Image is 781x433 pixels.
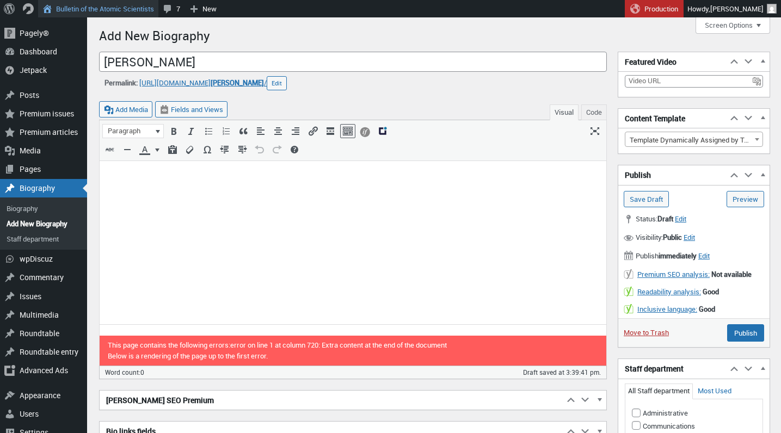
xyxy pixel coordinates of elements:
[252,143,267,157] div: Undo (⌘Z)
[201,124,216,138] div: Bulleted list (⌃⌥U)
[218,124,233,138] div: Numbered list (⌃⌥O)
[581,104,607,120] button: Code
[523,368,601,376] span: Draft saved at 3:39:41 pm.
[618,211,770,229] div: Status:
[637,269,710,279] a: Premium SEO analysis:
[102,143,118,157] div: Strikethrough (⌃⌥D)
[100,366,282,378] td: Word count:
[628,386,690,395] a: All Staff department
[137,143,163,157] div: Text color
[587,124,602,138] div: Distraction-free writing mode (⌃⌥W)
[637,287,701,296] a: Readability analysis:
[632,421,641,430] input: Communications
[625,132,762,147] span: Template Dynamically Assigned by Toolset
[267,76,287,90] button: Edit permalink
[637,304,697,314] a: Inclusive language:
[253,124,268,138] div: Align left (⌃⌥L)
[375,124,390,138] div: Add an ad
[698,251,710,261] span: Edit
[270,124,286,138] div: Align center (⌃⌥C)
[624,191,669,207] input: Save Draft
[235,143,250,157] div: Increase indent
[140,368,144,376] span: 0
[183,124,199,138] div: Italic (⌘I)
[305,124,321,138] div: Insert/edit link (⌘K)
[703,287,719,296] strong: Good
[618,109,727,128] h2: Content Template
[165,143,180,157] div: Paste as text
[288,124,303,138] div: Align right (⌃⌥R)
[663,232,682,242] span: Public
[625,132,763,147] span: Template Dynamically Assigned by Toolset
[139,78,267,88] a: [URL][DOMAIN_NAME][PERSON_NAME]/
[699,304,715,314] strong: Good
[100,161,606,324] iframe: Rich Text Area. Press Control-Option-H for help.
[323,124,338,138] div: Insert Read More tag (⌃⌥T)
[171,104,223,114] span: Fields and Views
[104,78,138,88] strong: Permalink:
[657,214,673,224] span: Draft
[684,232,695,242] span: Edit
[200,143,215,157] div: Special character
[120,143,135,157] div: Horizontal line
[340,124,355,138] div: Toolbar Toggle (⌃⌥Z)
[618,359,727,379] h2: Staff department
[698,386,731,395] a: Most Used
[624,250,698,261] span: Publish
[100,391,564,410] h2: [PERSON_NAME] SEO Premium
[217,143,232,157] div: Decrease indent
[624,327,669,337] a: Move to Trash
[696,17,770,34] button: Screen Options
[182,143,198,157] div: Clear formatting
[269,143,285,157] div: Redo (⌘Y)
[358,124,373,138] div: Conditional output
[727,324,764,342] input: Publish
[99,23,210,46] h1: Add New Biography
[287,143,302,157] div: Keyboard Shortcuts (⌃⌥H)
[99,76,607,90] div: ‎
[632,409,641,417] input: Administrative
[659,251,697,261] b: immediately
[632,408,688,418] label: Administrative
[550,104,579,120] button: Visual
[211,78,264,88] span: [PERSON_NAME]
[618,165,727,185] h2: Publish
[236,124,251,138] div: Blockquote (⌃⌥Q)
[166,124,181,138] div: Bold (⌘B)
[711,269,752,279] strong: Not available
[618,52,727,72] h2: Featured Video
[106,126,152,137] span: Paragraph
[675,214,686,224] span: Edit
[99,101,152,117] button: Add Media
[100,336,606,366] p: This page contains the following errors:error on line 1 at column 720: Extra content at the end o...
[727,191,764,207] a: Preview
[710,4,764,14] span: [PERSON_NAME]
[618,229,770,248] div: Visibility:
[632,421,695,431] label: Communications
